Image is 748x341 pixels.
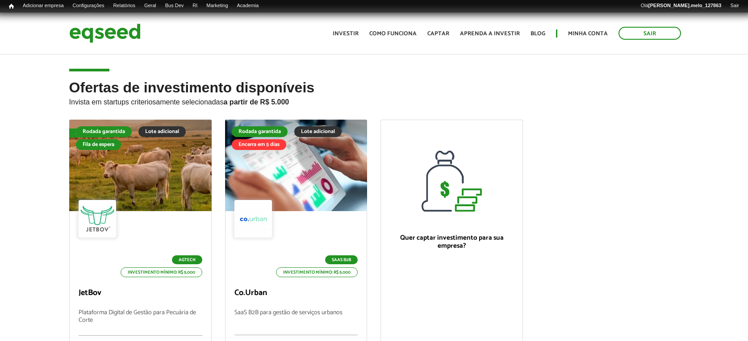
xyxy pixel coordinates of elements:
div: Fila de espera [76,139,121,150]
p: Investimento mínimo: R$ 5.000 [276,267,358,277]
p: Quer captar investimento para sua empresa? [390,234,514,250]
h2: Ofertas de investimento disponíveis [69,80,679,120]
div: Fila de espera [69,129,115,137]
p: Agtech [172,255,202,264]
a: Investir [333,31,359,37]
a: Bus Dev [161,2,188,9]
a: Minha conta [568,31,608,37]
a: Academia [233,2,263,9]
a: Início [4,2,18,11]
p: Plataforma Digital de Gestão para Pecuária de Corte [79,309,202,336]
p: JetBov [79,288,202,298]
a: Sair [726,2,744,9]
span: Início [9,3,14,9]
div: Lote adicional [138,126,186,137]
div: Rodada garantida [232,126,288,137]
p: Invista em startups criteriosamente selecionadas [69,96,679,106]
a: Relatórios [109,2,139,9]
img: EqSeed [69,21,141,45]
a: RI [188,2,202,9]
strong: a partir de R$ 5.000 [224,98,289,106]
a: Aprenda a investir [460,31,520,37]
a: Como funciona [369,31,417,37]
p: Investimento mínimo: R$ 5.000 [121,267,202,277]
a: Captar [427,31,449,37]
p: SaaS B2B para gestão de serviços urbanos [234,309,358,335]
a: Geral [140,2,161,9]
p: Co.Urban [234,288,358,298]
p: SaaS B2B [325,255,358,264]
div: Encerra em 5 dias [232,139,286,150]
div: Lote adicional [294,126,342,137]
strong: [PERSON_NAME].melo_127863 [648,3,722,8]
a: Marketing [202,2,232,9]
div: Rodada garantida [76,126,132,137]
a: Configurações [68,2,109,9]
a: Adicionar empresa [18,2,68,9]
a: Blog [531,31,545,37]
a: Sair [618,27,681,40]
a: Olá[PERSON_NAME].melo_127863 [636,2,726,9]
